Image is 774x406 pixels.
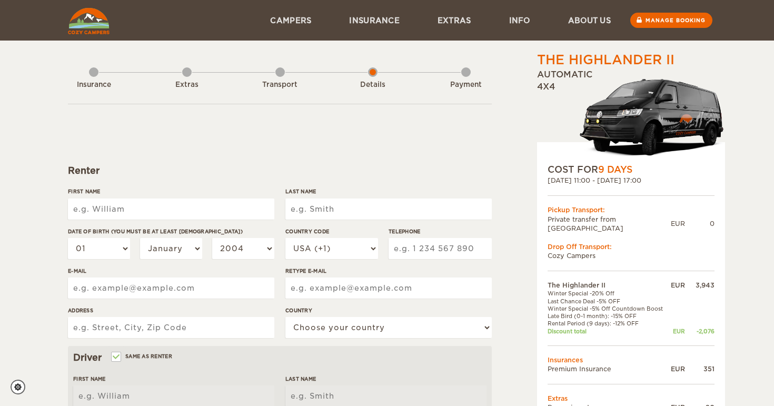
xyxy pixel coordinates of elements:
td: Winter Special -20% Off [548,290,669,297]
label: Address [68,306,274,314]
td: Private transfer from [GEOGRAPHIC_DATA] [548,215,671,233]
label: First Name [68,187,274,195]
img: Cozy Campers [68,8,110,34]
div: COST FOR [548,163,715,176]
td: Winter Special -5% Off Countdown Boost [548,305,669,312]
div: Driver [73,351,487,364]
span: 9 Days [598,164,632,175]
a: Manage booking [630,13,712,28]
div: EUR [669,281,685,290]
td: Cozy Campers [548,251,715,260]
label: Country Code [285,227,378,235]
input: e.g. example@example.com [285,278,492,299]
div: 3,943 [685,281,715,290]
label: Last Name [285,375,487,383]
input: e.g. Smith [285,199,492,220]
div: Extras [158,80,216,90]
label: Last Name [285,187,492,195]
div: Automatic 4x4 [537,69,725,163]
td: Extras [548,394,715,403]
div: Payment [437,80,495,90]
div: 0 [685,219,715,228]
label: E-mail [68,267,274,275]
td: Last Chance Deal -5% OFF [548,298,669,305]
td: Rental Period (9 days): -12% OFF [548,320,669,327]
div: EUR [671,219,685,228]
label: Same as renter [112,351,172,361]
label: Retype E-mail [285,267,492,275]
div: EUR [669,364,685,373]
label: Date of birth (You must be at least [DEMOGRAPHIC_DATA]) [68,227,274,235]
div: Transport [251,80,309,90]
td: Premium Insurance [548,364,669,373]
td: Discount total [548,328,669,335]
div: [DATE] 11:00 - [DATE] 17:00 [548,176,715,185]
div: Drop Off Transport: [548,242,715,251]
td: The Highlander II [548,281,669,290]
input: e.g. example@example.com [68,278,274,299]
label: First Name [73,375,274,383]
div: Pickup Transport: [548,205,715,214]
input: e.g. William [68,199,274,220]
input: Same as renter [112,354,119,361]
td: Late Bird (0-1 month): -15% OFF [548,312,669,320]
div: Renter [68,164,492,177]
div: Insurance [65,80,123,90]
label: Country [285,306,492,314]
div: EUR [669,328,685,335]
label: Telephone [389,227,492,235]
input: e.g. Street, City, Zip Code [68,317,274,338]
td: Insurances [548,355,715,364]
input: e.g. 1 234 567 890 [389,238,492,259]
div: The Highlander II [537,51,674,69]
div: Details [344,80,402,90]
div: 351 [685,364,715,373]
a: Cookie settings [11,380,32,394]
div: -2,076 [685,328,715,335]
img: stor-langur-223.png [579,72,725,163]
